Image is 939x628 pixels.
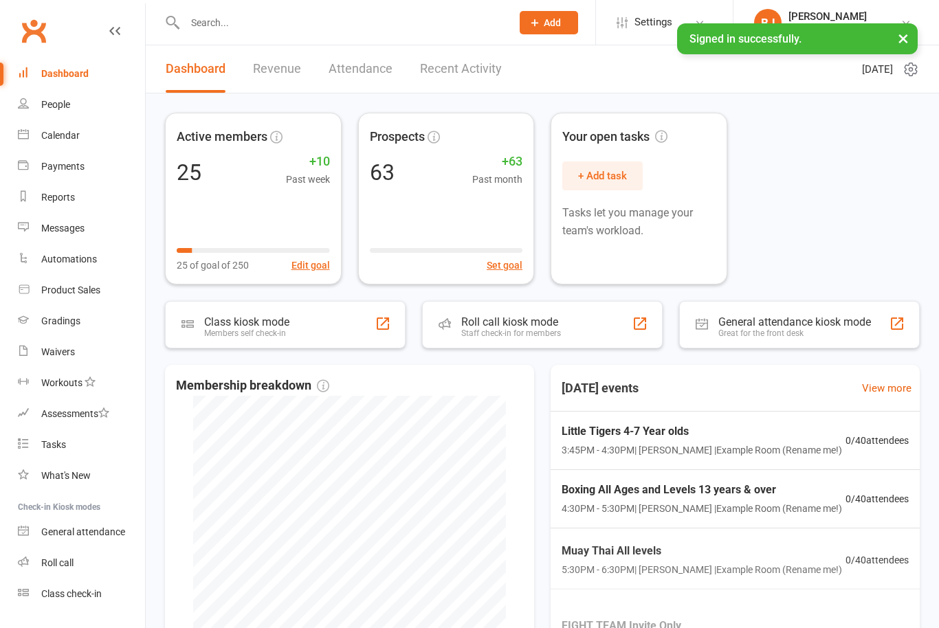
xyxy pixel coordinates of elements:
[562,562,842,577] span: 5:30PM - 6:30PM | [PERSON_NAME] | Example Room (Rename me!)
[41,284,100,295] div: Product Sales
[41,377,82,388] div: Workouts
[846,491,909,506] span: 0 / 40 attendees
[562,423,842,440] span: Little Tigers 4-7 Year olds
[562,481,842,499] span: Boxing All Ages and Levels 13 years & over
[18,213,145,244] a: Messages
[18,275,145,306] a: Product Sales
[41,99,70,110] div: People
[634,7,672,38] span: Settings
[204,328,289,338] div: Members self check-in
[41,192,75,203] div: Reports
[562,161,643,190] button: + Add task
[18,548,145,579] a: Roll call
[18,182,145,213] a: Reports
[754,9,782,36] div: BJ
[370,161,395,183] div: 63
[562,501,842,516] span: 4:30PM - 5:30PM | [PERSON_NAME] | Example Room (Rename me!)
[18,89,145,120] a: People
[18,337,145,368] a: Waivers
[18,151,145,182] a: Payments
[18,429,145,460] a: Tasks
[689,32,802,45] span: Signed in successfully.
[286,172,330,187] span: Past week
[41,557,74,568] div: Roll call
[461,315,561,328] div: Roll call kiosk mode
[562,204,716,239] p: Tasks let you manage your team's workload.
[41,254,97,265] div: Automations
[18,368,145,399] a: Workouts
[41,161,85,172] div: Payments
[420,45,502,93] a: Recent Activity
[18,306,145,337] a: Gradings
[788,23,868,35] div: NQ Fight Academy
[16,14,51,48] a: Clubworx
[41,68,89,79] div: Dashboard
[166,45,225,93] a: Dashboard
[41,439,66,450] div: Tasks
[18,244,145,275] a: Automations
[18,579,145,609] a: Class kiosk mode
[41,470,91,481] div: What's New
[41,315,80,326] div: Gradings
[181,13,502,32] input: Search...
[562,442,842,458] span: 3:45PM - 4:30PM | [PERSON_NAME] | Example Room (Rename me!)
[41,346,75,357] div: Waivers
[18,399,145,429] a: Assessments
[41,588,102,599] div: Class check-in
[329,45,393,93] a: Attendance
[487,258,522,273] button: Set goal
[544,17,561,28] span: Add
[472,152,522,172] span: +63
[370,127,425,147] span: Prospects
[718,315,871,328] div: General attendance kiosk mode
[461,328,561,338] div: Staff check-in for members
[18,460,145,491] a: What's New
[41,408,109,419] div: Assessments
[788,10,868,23] div: [PERSON_NAME]
[18,120,145,151] a: Calendar
[472,172,522,187] span: Past month
[862,61,893,78] span: [DATE]
[551,376,650,401] h3: [DATE] events
[291,258,330,273] button: Edit goal
[846,552,909,567] span: 0 / 40 attendees
[177,161,201,183] div: 25
[18,517,145,548] a: General attendance kiosk mode
[286,152,330,172] span: +10
[718,328,871,338] div: Great for the front desk
[41,526,125,537] div: General attendance
[18,58,145,89] a: Dashboard
[846,433,909,448] span: 0 / 40 attendees
[204,315,289,328] div: Class kiosk mode
[41,223,85,234] div: Messages
[562,127,667,147] span: Your open tasks
[862,380,912,396] a: View more
[253,45,301,93] a: Revenue
[520,11,578,34] button: Add
[41,130,80,141] div: Calendar
[891,23,916,53] button: ×
[177,127,267,147] span: Active members
[562,542,842,560] span: Muay Thai All levels
[176,376,329,396] span: Membership breakdown
[177,258,249,273] span: 25 of goal of 250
